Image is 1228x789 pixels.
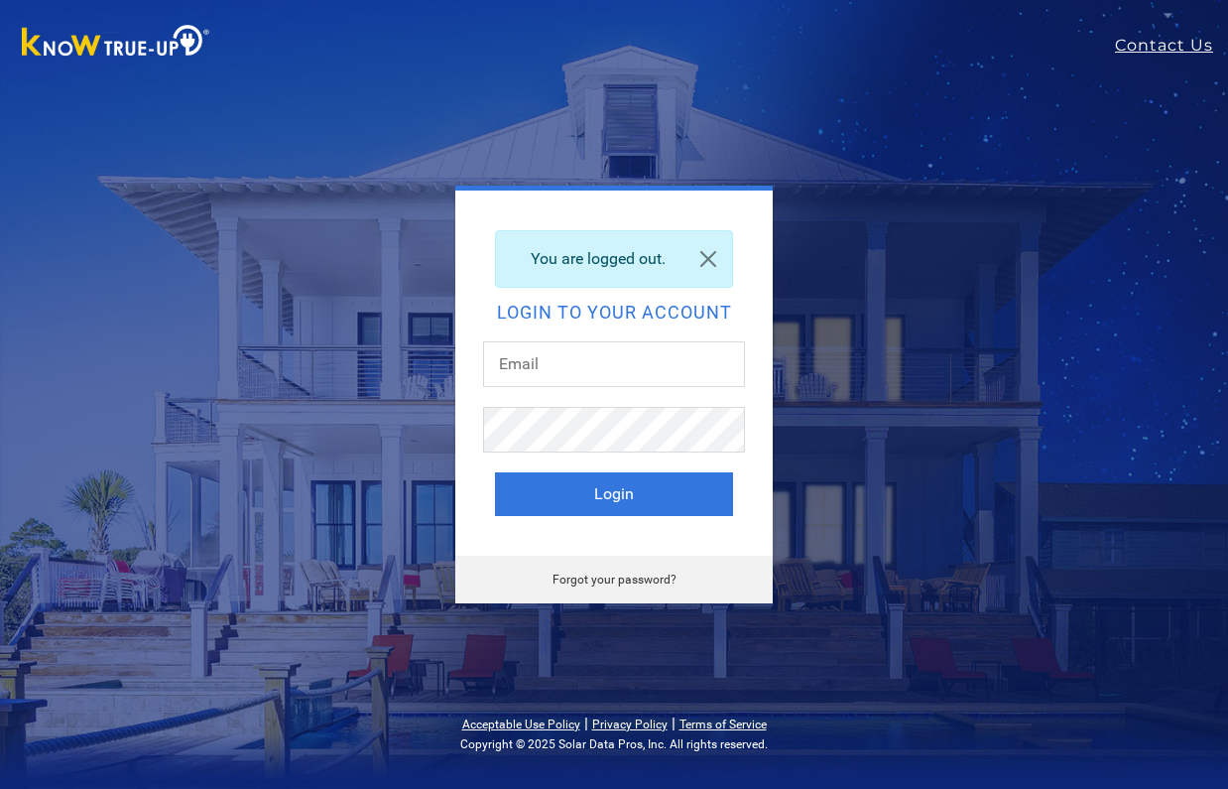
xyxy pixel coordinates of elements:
[584,714,588,732] span: |
[495,230,733,288] div: You are logged out.
[12,21,220,66] img: Know True-Up
[592,718,668,731] a: Privacy Policy
[495,472,733,516] button: Login
[462,718,580,731] a: Acceptable Use Policy
[483,341,745,387] input: Email
[679,718,767,731] a: Terms of Service
[553,573,676,587] a: Forgot your password?
[1115,34,1228,58] a: Contact Us
[672,714,675,732] span: |
[684,231,732,287] a: Close
[495,304,733,322] h2: Login to your account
